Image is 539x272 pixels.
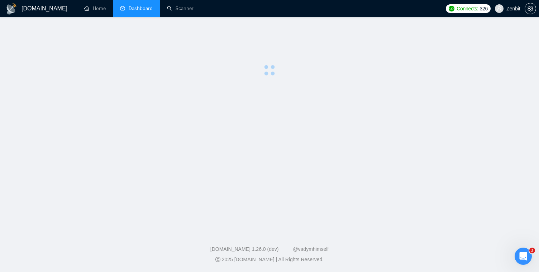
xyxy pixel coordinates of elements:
[84,5,106,11] a: homeHome
[480,5,488,13] span: 326
[457,5,478,13] span: Connects:
[497,6,502,11] span: user
[293,246,329,252] a: @vadymhimself
[129,5,153,11] span: Dashboard
[6,3,17,15] img: logo
[525,6,536,11] a: setting
[515,248,532,265] iframe: Intercom live chat
[6,256,533,263] div: 2025 [DOMAIN_NAME] | All Rights Reserved.
[529,248,535,253] span: 3
[167,5,194,11] a: searchScanner
[525,3,536,14] button: setting
[210,246,279,252] a: [DOMAIN_NAME] 1.26.0 (dev)
[215,257,220,262] span: copyright
[120,6,125,11] span: dashboard
[449,6,454,11] img: upwork-logo.png
[525,6,536,11] span: setting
